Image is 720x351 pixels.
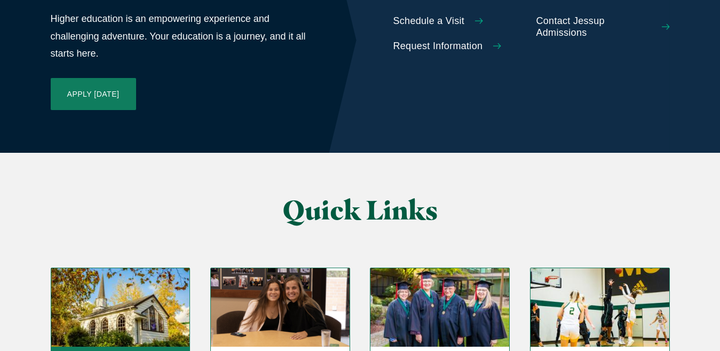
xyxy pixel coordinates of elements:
[370,268,509,346] img: 50 Year Alumni 2019
[536,15,670,38] a: Contact Jessup Admissions
[393,41,527,52] a: Request Information
[393,41,483,52] span: Request Information
[211,268,350,346] img: screenshot-2024-05-27-at-1.37.12-pm
[393,15,465,27] span: Schedule a Visit
[531,268,669,346] img: WBBALL_WEB
[51,78,136,110] a: Apply [DATE]
[157,196,563,225] h2: Quick Links
[51,268,190,346] img: Prayer Chapel in Fall
[393,15,527,27] a: Schedule a Visit
[51,10,308,62] p: Higher education is an empowering experience and challenging adventure. Your education is a journ...
[536,15,651,38] span: Contact Jessup Admissions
